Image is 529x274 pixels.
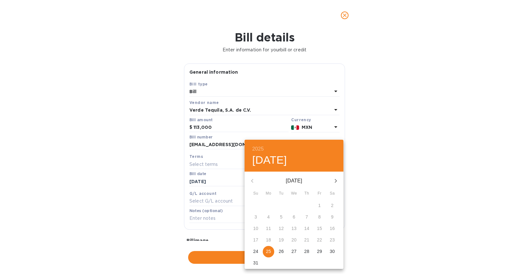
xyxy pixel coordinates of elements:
[260,177,328,185] p: [DATE]
[250,257,261,269] button: 31
[288,246,300,257] button: 27
[263,190,274,197] span: Mo
[276,190,287,197] span: Tu
[291,248,297,255] p: 27
[253,260,258,266] p: 31
[266,248,271,255] p: 25
[253,248,258,255] p: 24
[252,153,287,167] button: [DATE]
[279,248,284,255] p: 26
[327,246,338,257] button: 30
[252,144,264,153] button: 2025
[314,246,325,257] button: 29
[314,190,325,197] span: Fr
[301,246,312,257] button: 28
[263,246,274,257] button: 25
[276,246,287,257] button: 26
[304,248,309,255] p: 28
[250,246,261,257] button: 24
[330,248,335,255] p: 30
[317,248,322,255] p: 29
[250,190,261,197] span: Su
[301,190,312,197] span: Th
[327,190,338,197] span: Sa
[288,190,300,197] span: We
